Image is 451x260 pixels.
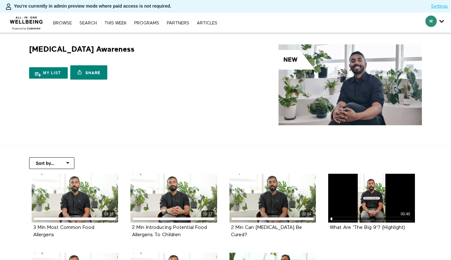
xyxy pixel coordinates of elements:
a: PARTNERS [164,21,192,25]
strong: What Are 'The Big 9'? (Highlight) [330,225,405,230]
a: What Are 'The Big 9'? (Highlight) 00:40 [328,174,415,223]
img: person-bdfc0eaa9744423c596e6e1c01710c89950b1dff7c83b5d61d716cfd8139584f.svg [5,3,12,10]
img: CARAVAN [7,12,46,31]
a: Search [76,21,100,25]
a: 3 Min Most Common Food Allergens 03:18 [32,174,118,223]
a: Share [70,65,107,80]
a: 2 Min Introducing Potential Food Allergens To Children 02:27 [130,174,217,223]
a: 2 Min Introducing Potential Food Allergens To Children [132,225,207,237]
img: Food Allergy Awareness [279,44,422,125]
div: 02:04 [300,211,313,218]
a: What Are 'The Big 9'? (Highlight) [330,225,405,230]
strong: 2 Min Can Allergies Be Cured? [231,225,302,237]
a: 2 Min Can [MEDICAL_DATA] Be Cured? [231,225,302,237]
nav: Primary [50,20,220,26]
div: Secondary [421,13,449,33]
div: 00:40 [399,211,412,218]
div: 03:18 [102,211,116,218]
a: THIS WEEK [101,21,130,25]
a: ARTICLES [194,21,221,25]
div: 02:27 [201,211,215,218]
a: 2 Min Can Allergies Be Cured? 02:04 [229,174,316,223]
a: PROGRAMS [131,21,162,25]
a: Browse [50,21,75,25]
a: Settings [431,3,448,10]
h1: [MEDICAL_DATA] Awareness [29,44,135,54]
button: My list [29,67,68,79]
a: 3 Min Most Common Food Allergens [33,225,94,237]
